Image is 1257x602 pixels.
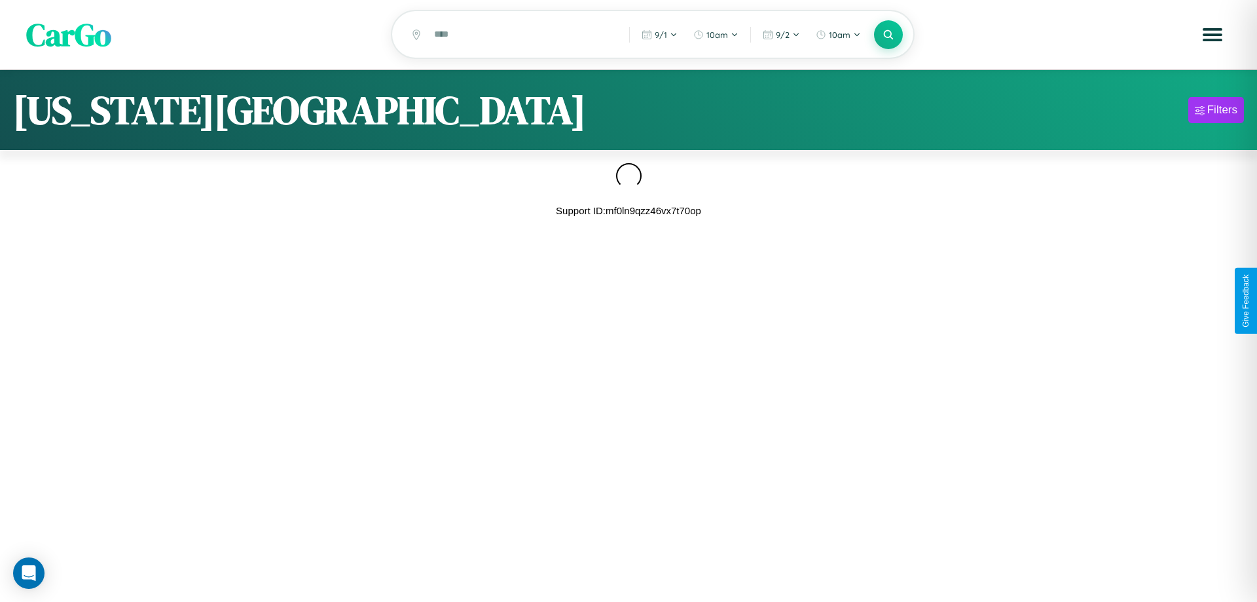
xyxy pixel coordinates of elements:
[556,202,701,219] p: Support ID: mf0ln9qzz46vx7t70op
[655,29,667,40] span: 9 / 1
[13,557,45,589] div: Open Intercom Messenger
[1194,16,1231,53] button: Open menu
[687,24,745,45] button: 10am
[26,13,111,56] span: CarGo
[776,29,790,40] span: 9 / 2
[809,24,867,45] button: 10am
[13,83,586,137] h1: [US_STATE][GEOGRAPHIC_DATA]
[1188,97,1244,123] button: Filters
[706,29,728,40] span: 10am
[1207,103,1237,117] div: Filters
[756,24,807,45] button: 9/2
[635,24,684,45] button: 9/1
[1241,274,1250,328] div: Give Feedback
[829,29,850,40] span: 10am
